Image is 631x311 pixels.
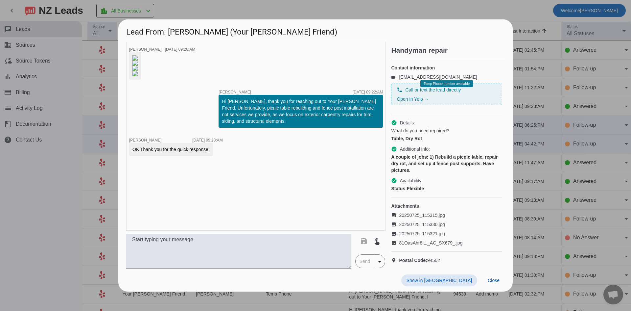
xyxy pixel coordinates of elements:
div: Table, Dry Rot [391,135,502,142]
div: [DATE] 09:23:AM [192,138,222,142]
mat-icon: phone [397,87,403,93]
a: 20250725_115321.jpg [391,230,502,237]
mat-icon: check_circle [391,146,397,152]
span: Availability: [400,177,423,184]
mat-icon: location_on [391,258,399,263]
span: Additional info: [400,146,430,152]
span: [PERSON_NAME] [129,138,162,143]
span: Show in [GEOGRAPHIC_DATA] [407,278,472,283]
mat-icon: image [391,222,399,227]
span: Call or text the lead directly [405,87,461,93]
a: Open in Yelp → [397,96,429,102]
mat-icon: image [391,231,399,236]
div: [DATE] 09:20:AM [165,47,195,51]
button: Close [482,274,505,286]
div: OK Thank you for the quick response. [132,146,210,153]
a: [EMAIL_ADDRESS][DOMAIN_NAME] [399,74,477,80]
mat-icon: email [391,75,399,79]
a: 20250725_115315.jpg [391,212,502,219]
span: Details: [400,119,415,126]
mat-icon: check_circle [391,178,397,184]
span: What do you need repaired? [391,127,449,134]
h1: Lead From: [PERSON_NAME] (Your [PERSON_NAME] Friend) [118,19,513,41]
span: Close [488,278,500,283]
span: 94502 [399,257,440,264]
mat-icon: image [391,213,399,218]
img: io7u3tILBAZ7DTaMVQQbpg [132,55,138,61]
span: 81OasAhr8lL._AC_SX679_.jpg [399,240,462,246]
div: A couple of jobs: 1) Rebuild a picnic table, repair dry rot, and set up 4 fence post supports. Ha... [391,154,502,173]
h4: Attachments [391,203,502,209]
h4: Contact information [391,65,502,71]
span: Temp Phone number available [424,82,470,86]
button: Show in [GEOGRAPHIC_DATA] [401,274,477,286]
img: sHl9WZCdGkIG30K_U8vILw [132,61,138,66]
mat-icon: image [391,240,399,246]
mat-icon: arrow_drop_down [376,258,384,266]
mat-icon: check_circle [391,120,397,126]
div: [DATE] 09:22:AM [353,90,383,94]
strong: Status: [391,186,407,191]
div: Hi [PERSON_NAME], thank you for reaching out to Your [PERSON_NAME] Friend. Unfortunately, picnic ... [222,98,380,124]
h2: Handyman repair [391,47,505,54]
mat-icon: touch_app [373,237,381,245]
span: [PERSON_NAME] [219,90,251,94]
img: b4nxChIbgJODVGXTG5aIAA [132,71,138,76]
img: vDw4PYU9GCbIRMm6rSK7ng [132,66,138,71]
span: [PERSON_NAME] [129,47,162,52]
strong: Postal Code: [399,258,427,263]
a: 81OasAhr8lL._AC_SX679_.jpg [391,240,502,246]
span: 20250725_115321.jpg [399,230,445,237]
a: 20250725_115330.jpg [391,221,502,228]
span: 20250725_115315.jpg [399,212,445,219]
div: Flexible [391,185,502,192]
span: 20250725_115330.jpg [399,221,445,228]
